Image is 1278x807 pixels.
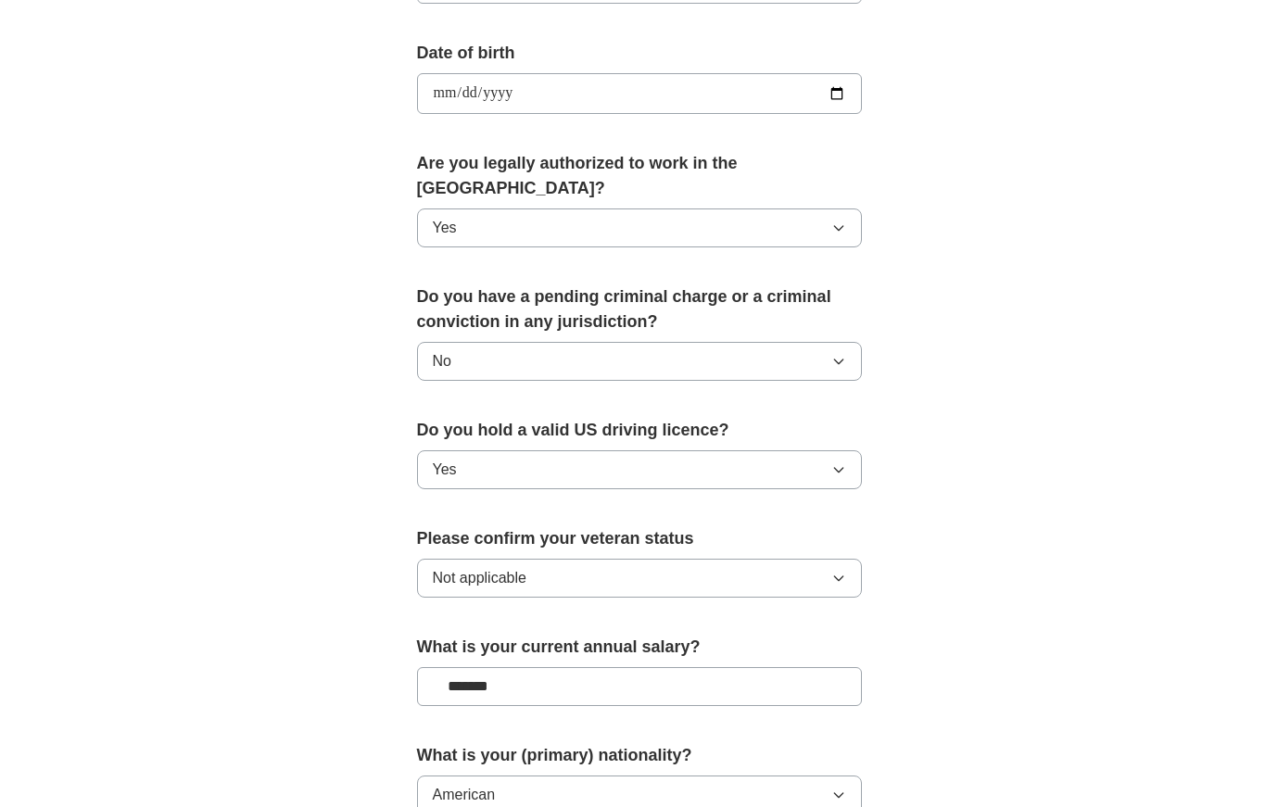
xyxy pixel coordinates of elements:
span: Yes [433,459,457,481]
label: What is your (primary) nationality? [417,743,862,768]
button: Not applicable [417,559,862,598]
label: Do you hold a valid US driving licence? [417,418,862,443]
span: American [433,784,496,806]
label: What is your current annual salary? [417,635,862,660]
span: No [433,350,451,372]
label: Do you have a pending criminal charge or a criminal conviction in any jurisdiction? [417,284,862,334]
span: Yes [433,217,457,239]
button: No [417,342,862,381]
label: Are you legally authorized to work in the [GEOGRAPHIC_DATA]? [417,151,862,201]
button: Yes [417,208,862,247]
label: Please confirm your veteran status [417,526,862,551]
label: Date of birth [417,41,862,66]
button: Yes [417,450,862,489]
span: Not applicable [433,567,526,589]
